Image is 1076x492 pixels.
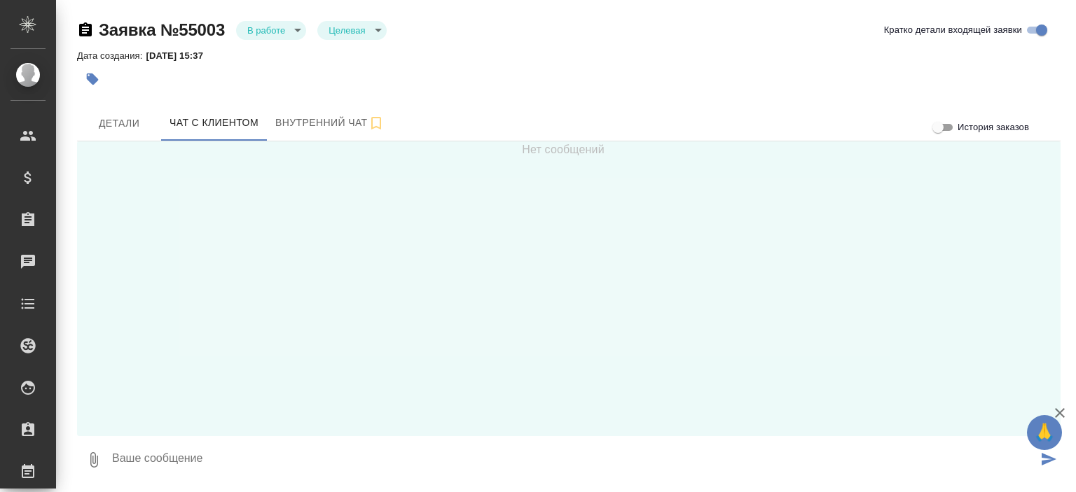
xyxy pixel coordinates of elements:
[522,141,605,158] span: Нет сообщений
[1033,418,1056,447] span: 🙏
[317,21,386,40] div: В работе
[77,64,108,94] button: Добавить тэг
[324,24,369,36] button: Целевая
[958,120,1029,134] span: История заказов
[236,21,306,40] div: В работе
[146,50,214,61] p: [DATE] 15:37
[275,114,385,132] span: Внутренний чат
[85,115,153,132] span: Детали
[243,24,289,36] button: В работе
[77,50,146,61] p: Дата создания:
[170,114,258,132] span: Чат с клиентом
[77,22,94,38] button: Скопировать ссылку
[368,115,385,132] svg: Подписаться
[884,23,1022,37] span: Кратко детали входящей заявки
[161,106,267,141] button: 77010969669 (Батырова Салтанат ) - (undefined)
[1027,415,1062,450] button: 🙏
[99,20,225,39] a: Заявка №55003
